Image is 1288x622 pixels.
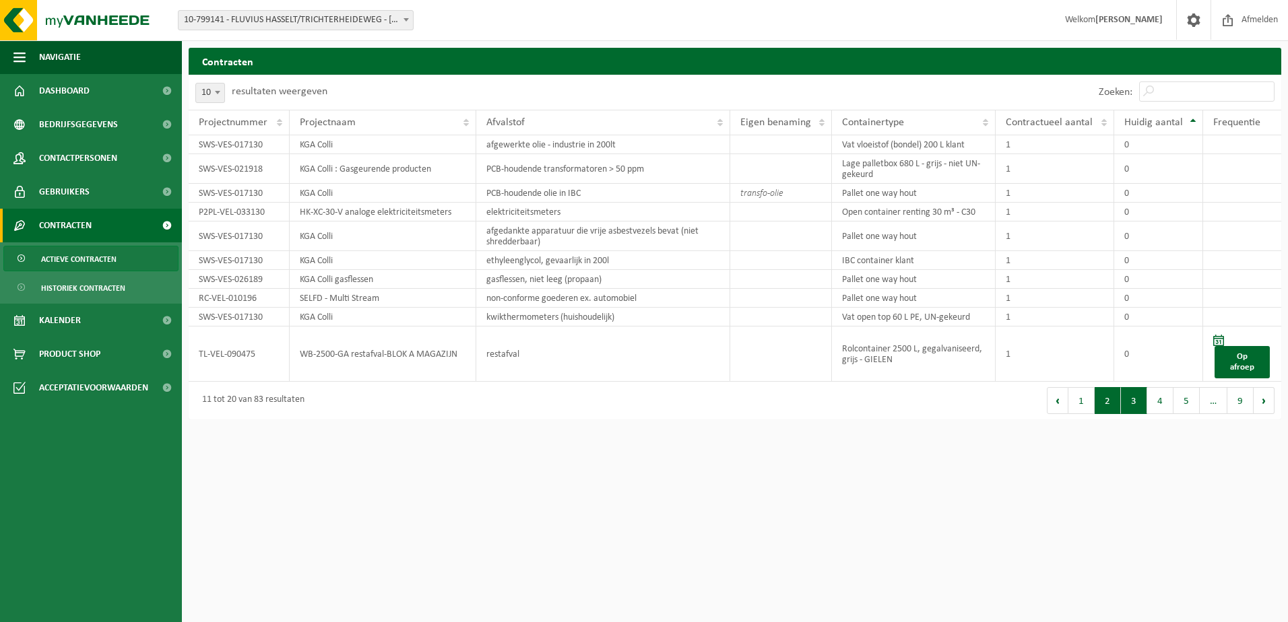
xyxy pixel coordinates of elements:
[996,221,1114,251] td: 1
[290,154,476,184] td: KGA Colli : Gasgeurende producten
[41,246,117,272] span: Actieve contracten
[832,308,995,326] td: Vat open top 60 L PE, UN-gekeurd
[996,154,1114,184] td: 1
[832,154,995,184] td: Lage palletbox 680 L - grijs - niet UN-gekeurd
[740,188,783,199] i: transfo-olie
[1095,387,1121,414] button: 2
[1200,387,1227,414] span: …
[996,289,1114,308] td: 1
[1095,15,1163,25] strong: [PERSON_NAME]
[832,289,995,308] td: Pallet one way hout
[1114,154,1203,184] td: 0
[3,275,179,300] a: Historiek contracten
[476,251,730,270] td: ethyleenglycol, gevaarlijk in 200l
[189,135,290,154] td: SWS-VES-017130
[290,221,476,251] td: KGA Colli
[189,221,290,251] td: SWS-VES-017130
[1213,117,1260,128] span: Frequentie
[1047,387,1068,414] button: Previous
[1114,135,1203,154] td: 0
[195,83,225,103] span: 10
[189,308,290,326] td: SWS-VES-017130
[1114,184,1203,203] td: 0
[1114,270,1203,289] td: 0
[39,74,90,108] span: Dashboard
[476,203,730,221] td: elektriciteitsmeters
[842,117,904,128] span: Containertype
[1121,387,1147,414] button: 3
[290,251,476,270] td: KGA Colli
[232,86,327,97] label: resultaten weergeven
[1114,289,1203,308] td: 0
[300,117,356,128] span: Projectnaam
[290,289,476,308] td: SELFD - Multi Stream
[1114,326,1203,382] td: 0
[189,154,290,184] td: SWS-VES-021918
[476,289,730,308] td: non-conforme goederen ex. automobiel
[39,175,90,209] span: Gebruikers
[996,203,1114,221] td: 1
[476,135,730,154] td: afgewerkte olie - industrie in 200lt
[996,135,1114,154] td: 1
[39,371,148,405] span: Acceptatievoorwaarden
[1227,387,1254,414] button: 9
[39,304,81,337] span: Kalender
[189,48,1281,74] h2: Contracten
[740,117,811,128] span: Eigen benaming
[1099,87,1132,98] label: Zoeken:
[199,117,267,128] span: Projectnummer
[832,135,995,154] td: Vat vloeistof (bondel) 200 L klant
[1006,117,1093,128] span: Contractueel aantal
[189,270,290,289] td: SWS-VES-026189
[476,221,730,251] td: afgedankte apparatuur die vrije asbestvezels bevat (niet shredderbaar)
[996,251,1114,270] td: 1
[832,203,995,221] td: Open container renting 30 m³ - C30
[1124,117,1183,128] span: Huidig aantal
[1114,203,1203,221] td: 0
[290,203,476,221] td: HK-XC-30-V analoge elektriciteitsmeters
[832,326,995,382] td: Rolcontainer 2500 L, gegalvaniseerd, grijs - GIELEN
[290,308,476,326] td: KGA Colli
[189,203,290,221] td: P2PL-VEL-033130
[832,221,995,251] td: Pallet one way hout
[996,326,1114,382] td: 1
[39,337,100,371] span: Product Shop
[476,184,730,203] td: PCB-houdende olie in IBC
[486,117,525,128] span: Afvalstof
[178,10,414,30] span: 10-799141 - FLUVIUS HASSELT/TRICHTERHEIDEWEG - HASSELT
[189,326,290,382] td: TL-VEL-090475
[39,141,117,175] span: Contactpersonen
[195,388,304,413] div: 11 tot 20 van 83 resultaten
[290,326,476,382] td: WB-2500-GA restafval-BLOK A MAGAZIJN
[189,184,290,203] td: SWS-VES-017130
[996,308,1114,326] td: 1
[290,135,476,154] td: KGA Colli
[290,270,476,289] td: KGA Colli gasflessen
[41,275,125,301] span: Historiek contracten
[39,108,118,141] span: Bedrijfsgegevens
[39,209,92,242] span: Contracten
[1114,308,1203,326] td: 0
[1254,387,1275,414] button: Next
[1114,251,1203,270] td: 0
[1068,387,1095,414] button: 1
[476,326,730,382] td: restafval
[1114,221,1203,251] td: 0
[476,154,730,184] td: PCB-houdende transformatoren > 50 ppm
[3,246,179,271] a: Actieve contracten
[832,184,995,203] td: Pallet one way hout
[179,11,413,30] span: 10-799141 - FLUVIUS HASSELT/TRICHTERHEIDEWEG - HASSELT
[189,289,290,308] td: RC-VEL-010196
[196,83,224,102] span: 10
[1147,387,1173,414] button: 4
[996,270,1114,289] td: 1
[832,251,995,270] td: IBC container klant
[1173,387,1200,414] button: 5
[996,184,1114,203] td: 1
[290,184,476,203] td: KGA Colli
[832,270,995,289] td: Pallet one way hout
[1215,346,1270,378] a: Op afroep
[39,40,81,74] span: Navigatie
[189,251,290,270] td: SWS-VES-017130
[476,270,730,289] td: gasflessen, niet leeg (propaan)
